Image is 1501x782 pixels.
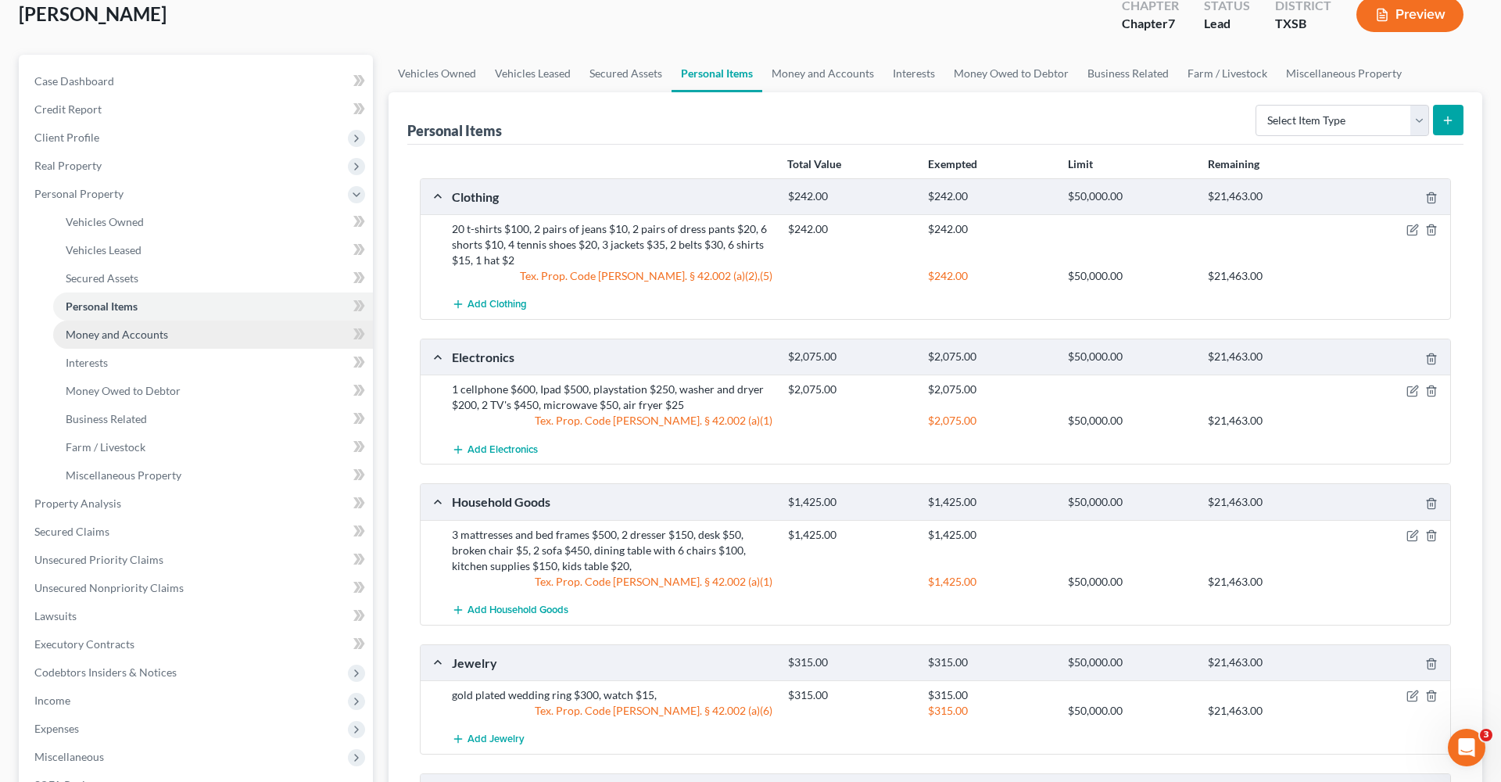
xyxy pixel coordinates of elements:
div: $50,000.00 [1060,495,1200,510]
button: Add Jewelry [452,725,525,754]
div: Tex. Prop. Code [PERSON_NAME]. § 42.002 (a)(1) [444,413,780,429]
div: $315.00 [920,655,1060,670]
div: $21,463.00 [1200,574,1340,590]
span: [PERSON_NAME] [19,2,167,25]
a: Personal Items [53,292,373,321]
div: $50,000.00 [1060,413,1200,429]
span: Vehicles Leased [66,243,142,256]
span: Codebtors Insiders & Notices [34,665,177,679]
a: Executory Contracts [22,630,373,658]
button: Add Electronics [452,435,538,464]
a: Unsecured Priority Claims [22,546,373,574]
div: $2,075.00 [920,413,1060,429]
span: Miscellaneous [34,750,104,763]
div: $2,075.00 [780,382,920,397]
div: Electronics [444,349,780,365]
div: $1,425.00 [920,527,1060,543]
div: $21,463.00 [1200,495,1340,510]
span: Miscellaneous Property [66,468,181,482]
strong: Total Value [787,157,841,170]
div: gold plated wedding ring $300, watch $15, [444,687,780,703]
strong: Remaining [1208,157,1259,170]
a: Secured Claims [22,518,373,546]
a: Secured Assets [580,55,672,92]
div: $315.00 [780,687,920,703]
a: Farm / Livestock [53,433,373,461]
div: $50,000.00 [1060,574,1200,590]
div: $50,000.00 [1060,189,1200,204]
span: Unsecured Nonpriority Claims [34,581,184,594]
div: $21,463.00 [1200,703,1340,719]
div: Jewelry [444,655,780,671]
span: Add Electronics [467,443,538,456]
div: $21,463.00 [1200,413,1340,429]
a: Money and Accounts [762,55,883,92]
div: Personal Items [407,121,502,140]
span: Farm / Livestock [66,440,145,454]
span: Money and Accounts [66,328,168,341]
span: Vehicles Owned [66,215,144,228]
div: $50,000.00 [1060,703,1200,719]
div: $315.00 [780,655,920,670]
strong: Exempted [928,157,977,170]
div: $2,075.00 [920,382,1060,397]
div: $242.00 [780,221,920,237]
span: Expenses [34,722,79,735]
a: Miscellaneous Property [53,461,373,490]
div: $242.00 [920,189,1060,204]
a: Interests [53,349,373,377]
div: 1 cellphone $600, Ipad $500, playstation $250, washer and dryer $200, 2 TV's $450, microwave $50,... [444,382,780,413]
a: Vehicles Leased [485,55,580,92]
div: 20 t-shirts $100, 2 pairs of jeans $10, 2 pairs of dress pants $20, 6 shorts $10, 4 tennis shoes ... [444,221,780,268]
button: Add Clothing [452,290,527,319]
span: Real Property [34,159,102,172]
a: Property Analysis [22,490,373,518]
div: $2,075.00 [920,350,1060,364]
div: $1,425.00 [780,495,920,510]
div: $315.00 [920,687,1060,703]
span: Secured Claims [34,525,109,538]
div: $21,463.00 [1200,350,1340,364]
div: $21,463.00 [1200,655,1340,670]
span: Personal Property [34,187,124,200]
strong: Limit [1068,157,1093,170]
div: $1,425.00 [920,495,1060,510]
span: Business Related [66,412,147,425]
span: Property Analysis [34,497,121,510]
span: Secured Assets [66,271,138,285]
div: Tex. Prop. Code [PERSON_NAME]. § 42.002 (a)(2),(5) [444,268,780,284]
a: Business Related [1078,55,1178,92]
a: Business Related [53,405,373,433]
div: Clothing [444,188,780,205]
a: Personal Items [672,55,762,92]
div: $21,463.00 [1200,268,1340,284]
span: Credit Report [34,102,102,116]
a: Vehicles Owned [53,208,373,236]
div: Household Goods [444,493,780,510]
a: Money Owed to Debtor [944,55,1078,92]
span: Interests [66,356,108,369]
span: 7 [1168,16,1175,30]
div: $242.00 [920,221,1060,237]
div: Tex. Prop. Code [PERSON_NAME]. § 42.002 (a)(6) [444,703,780,719]
span: Case Dashboard [34,74,114,88]
span: Money Owed to Debtor [66,384,181,397]
span: Personal Items [66,300,138,313]
a: Vehicles Owned [389,55,485,92]
span: Client Profile [34,131,99,144]
button: Add Household Goods [452,596,568,625]
iframe: Intercom live chat [1448,729,1485,766]
div: $1,425.00 [780,527,920,543]
span: Add Clothing [467,299,527,311]
div: $1,425.00 [920,574,1060,590]
a: Interests [883,55,944,92]
div: $50,000.00 [1060,268,1200,284]
div: Tex. Prop. Code [PERSON_NAME]. § 42.002 (a)(1) [444,574,780,590]
div: Chapter [1122,15,1179,33]
span: Lawsuits [34,609,77,622]
a: Vehicles Leased [53,236,373,264]
a: Miscellaneous Property [1277,55,1411,92]
div: $2,075.00 [780,350,920,364]
span: Executory Contracts [34,637,134,651]
span: Add Household Goods [467,604,568,616]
